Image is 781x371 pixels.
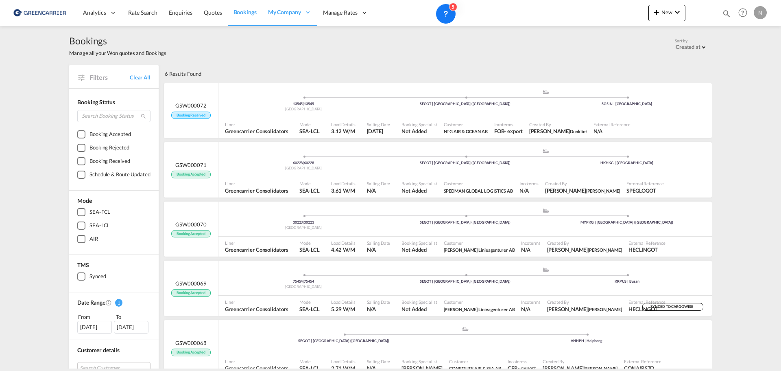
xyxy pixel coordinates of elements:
span: [PERSON_NAME] Linieagenturer AB [444,307,515,312]
span: Manage Rates [323,9,358,17]
span: Liner [225,240,288,246]
span: Load Details [331,299,356,305]
div: [GEOGRAPHIC_DATA] [223,225,384,231]
span: GSW000072 [175,102,207,109]
span: Sailing Date [367,358,390,364]
span: Load Details [331,358,356,364]
span: Greencarrier Consolidators [225,305,288,313]
div: KRPUS | Busan [546,279,708,284]
span: Date Range [77,299,105,306]
span: Customer details [77,347,119,353]
span: Manage all your Won quotes and Bookings [69,49,166,57]
span: Incoterms [508,358,536,364]
div: To [115,313,151,321]
span: Sailing Date [367,240,390,246]
div: [GEOGRAPHIC_DATA] [223,284,384,290]
div: Booking Rejected [89,144,129,152]
span: Booking Accepted [171,230,210,238]
span: Mode [299,240,319,246]
div: [DATE] [114,321,148,333]
span: Load Details [331,180,356,187]
md-checkbox: Synced [77,272,151,281]
span: Incoterms [521,299,540,305]
span: Booking Specialist [401,180,437,187]
span: Booking Accepted [171,289,210,297]
span: | [303,160,304,165]
span: | [303,279,304,283]
md-icon: assets/icons/custom/ship-fill.svg [541,209,551,213]
div: AIR [89,235,98,243]
div: SYNCED TO CARGOWISE [642,303,703,311]
div: GSW000070 Booking Accepted Pickup Sweden assets/icons/custom/ship-fill.svgassets/icons/custom/rol... [164,202,712,257]
div: N/A [521,305,530,313]
span: | [303,101,304,106]
span: Booking Received [171,112,210,119]
span: 30223 [304,220,314,224]
span: Mode [299,299,319,305]
span: Booking Accepted [171,171,210,178]
div: Synced [89,272,106,281]
span: 30223 [293,220,304,224]
span: N/A [367,187,390,194]
span: Created By [545,180,620,187]
span: Liner [225,358,288,364]
span: N/A [367,246,390,253]
span: Bookings [69,34,166,47]
span: Booking Accepted [171,349,210,356]
span: GSW000071 [175,161,207,169]
span: 5.29 W/M [331,306,355,312]
span: NTG AIR & OCEAN AB [444,127,488,135]
span: SPEGLOGOT [626,187,663,194]
div: GSW000071 Booking Accepted Pickup Sweden assets/icons/custom/ship-fill.svgassets/icons/custom/rol... [164,142,712,198]
md-icon: assets/icons/custom/ship-fill.svg [460,327,470,331]
div: Booking Status [77,98,151,106]
span: TMS [77,261,89,268]
md-icon: assets/icons/custom/ship-fill.svg [541,268,551,272]
span: External Reference [593,121,630,127]
span: External Reference [628,299,665,305]
span: Booking Specialist [401,299,437,305]
div: FOB [494,127,504,135]
md-icon: icon-magnify [722,9,731,18]
span: Filters [89,73,130,82]
span: [PERSON_NAME] [586,188,620,193]
span: SEA-LCL [299,127,319,135]
div: - export [504,127,522,135]
md-icon: assets/icons/custom/ship-fill.svg [541,149,551,153]
span: [PERSON_NAME] [588,247,622,252]
md-checkbox: SEA-FCL [77,208,151,216]
div: [DATE] [77,321,112,333]
md-checkbox: AIR [77,235,151,243]
span: | [303,220,304,224]
span: Customer [444,121,488,127]
div: Created at [676,44,700,50]
span: Not Added [401,187,437,194]
span: Created By [529,121,587,127]
span: Customer [449,358,501,364]
span: Load Details [331,121,356,127]
div: [GEOGRAPHIC_DATA] [223,166,384,171]
div: Booking Accepted [89,130,131,138]
div: GSW000072 Booking Received Pickup Sweden assets/icons/custom/ship-fill.svgassets/icons/custom/rol... [164,83,712,138]
span: Hecksher Linieagenturer AB [444,305,515,313]
a: Clear All [130,74,151,81]
span: 13545 [304,101,314,106]
span: Sort by [675,38,687,44]
span: External Reference [628,240,665,246]
span: Alf Wassberg [545,187,620,194]
div: Schedule & Route Updated [89,171,151,179]
span: Sailing Date [367,180,390,187]
span: N/A [367,305,390,313]
span: Mode [299,121,319,127]
span: Sailing Date [367,299,390,305]
span: Load Details [331,240,356,246]
span: Mode [299,180,319,187]
span: Dunklint [570,129,587,134]
span: Linda Dunklint [529,127,587,135]
span: SEA-LCL [299,305,319,313]
div: HKHKG | [GEOGRAPHIC_DATA] [546,160,708,166]
div: SEGOT | [GEOGRAPHIC_DATA] ([GEOGRAPHIC_DATA]) [223,338,465,344]
span: GSW000069 [175,280,207,287]
span: Liner [225,299,288,305]
span: [PERSON_NAME] [588,307,622,312]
